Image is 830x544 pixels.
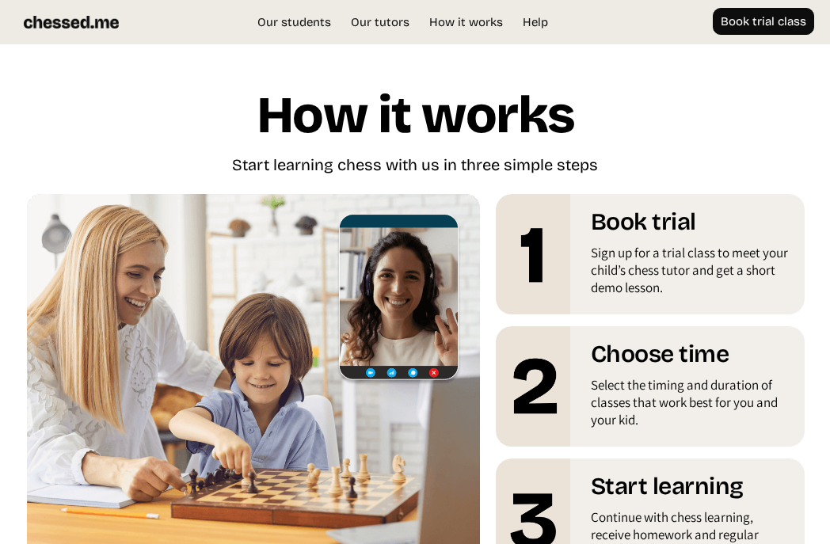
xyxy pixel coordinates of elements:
[713,8,814,35] a: Book trial class
[232,155,598,178] div: Start learning chess with us in three simple steps
[343,14,417,30] a: Our tutors
[591,340,793,376] h1: Choose time
[591,376,793,436] div: Select the timing and duration of classes that work best for you and your kid.
[515,14,556,30] a: Help
[421,14,511,30] a: How it works
[591,207,793,244] h1: Book trial
[591,244,793,304] div: Sign up for a trial class to meet your child’s chess tutor and get a short demo lesson.
[256,88,575,155] h1: How it works
[249,14,339,30] a: Our students
[591,472,793,508] h1: Start learning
